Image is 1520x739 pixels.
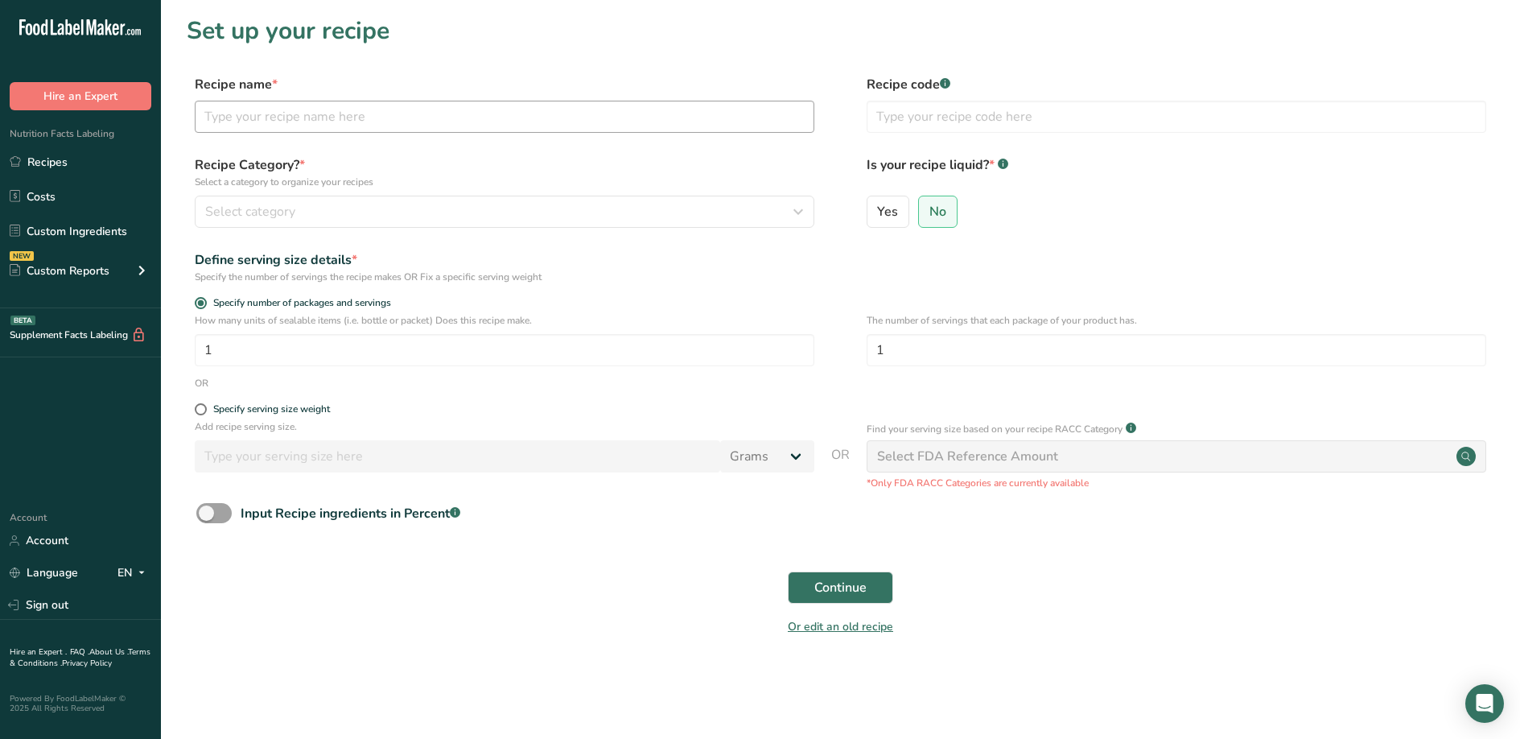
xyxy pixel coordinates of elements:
[187,13,1494,49] h1: Set up your recipe
[10,251,34,261] div: NEW
[207,297,391,309] span: Specify number of packages and servings
[70,646,89,658] a: FAQ .
[195,270,814,284] div: Specify the number of servings the recipe makes OR Fix a specific serving weight
[195,75,814,94] label: Recipe name
[10,82,151,110] button: Hire an Expert
[877,447,1058,466] div: Select FDA Reference Amount
[195,196,814,228] button: Select category
[10,694,151,713] div: Powered By FoodLabelMaker © 2025 All Rights Reserved
[814,578,867,597] span: Continue
[195,440,720,473] input: Type your serving size here
[788,619,893,634] a: Or edit an old recipe
[205,202,295,221] span: Select category
[89,646,128,658] a: About Us .
[867,101,1486,133] input: Type your recipe code here
[877,204,898,220] span: Yes
[195,419,814,434] p: Add recipe serving size.
[195,101,814,133] input: Type your recipe name here
[117,564,151,583] div: EN
[867,75,1486,94] label: Recipe code
[867,313,1486,328] p: The number of servings that each package of your product has.
[10,262,109,279] div: Custom Reports
[213,403,330,415] div: Specify serving size weight
[195,250,814,270] div: Define serving size details
[788,572,893,604] button: Continue
[195,155,814,189] label: Recipe Category?
[867,422,1122,436] p: Find your serving size based on your recipe RACC Category
[10,316,35,325] div: BETA
[241,504,460,523] div: Input Recipe ingredients in Percent
[195,175,814,189] p: Select a category to organize your recipes
[867,476,1486,490] p: *Only FDA RACC Categories are currently available
[195,376,208,390] div: OR
[867,155,1486,189] label: Is your recipe liquid?
[831,445,850,490] span: OR
[62,658,112,669] a: Privacy Policy
[1465,684,1504,723] div: Open Intercom Messenger
[195,313,814,328] p: How many units of sealable items (i.e. bottle or packet) Does this recipe make.
[10,646,150,669] a: Terms & Conditions .
[929,204,946,220] span: No
[10,646,67,658] a: Hire an Expert .
[10,559,78,587] a: Language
